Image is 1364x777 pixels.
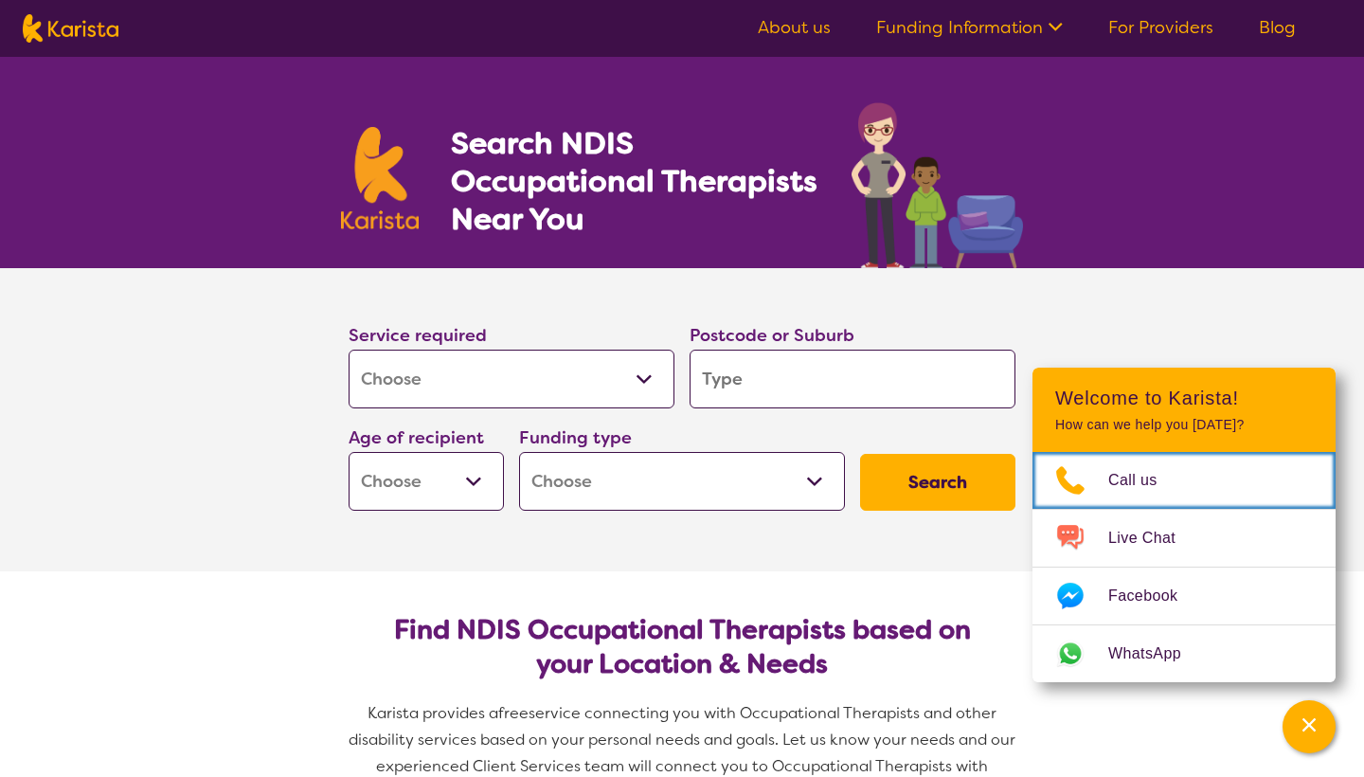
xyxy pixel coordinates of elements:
p: How can we help you [DATE]? [1055,417,1313,433]
a: For Providers [1108,16,1213,39]
ul: Choose channel [1032,452,1336,682]
label: Age of recipient [349,426,484,449]
span: Call us [1108,466,1180,495]
button: Search [860,454,1015,511]
input: Type [690,350,1015,408]
img: Karista logo [23,14,118,43]
span: Karista provides a [368,703,498,723]
div: Channel Menu [1032,368,1336,682]
a: Blog [1259,16,1296,39]
span: Live Chat [1108,524,1198,552]
h2: Find NDIS Occupational Therapists based on your Location & Needs [364,613,1000,681]
img: occupational-therapy [852,102,1023,268]
label: Funding type [519,426,632,449]
h1: Search NDIS Occupational Therapists Near You [451,124,819,238]
img: Karista logo [341,127,419,229]
span: free [498,703,529,723]
a: Web link opens in a new tab. [1032,625,1336,682]
span: Facebook [1108,582,1200,610]
button: Channel Menu [1283,700,1336,753]
span: WhatsApp [1108,640,1204,668]
a: About us [758,16,831,39]
label: Postcode or Suburb [690,324,854,347]
h2: Welcome to Karista! [1055,387,1313,409]
label: Service required [349,324,487,347]
a: Funding Information [876,16,1063,39]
